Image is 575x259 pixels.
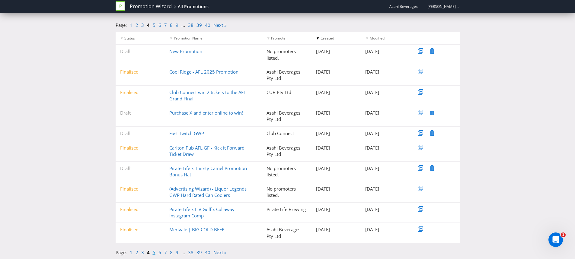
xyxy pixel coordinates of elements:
div: Draft [116,110,165,116]
span: Promotion Name [174,36,203,41]
div: [DATE] [311,186,361,192]
a: Pirate Life x Thirsty Camel Promotion - Bonus Hat [169,165,250,178]
a: Purchase X and enter online to win! [169,110,243,116]
span: ▼ [267,36,270,41]
div: Asahi Beverages Pty Ltd [262,110,311,123]
a: (Advertising Wizard) - Liquor Legends GWP Hard Rated Can Coolers [169,186,247,198]
a: 40 [205,22,210,28]
div: [DATE] [311,69,361,75]
div: [DATE] [361,206,410,213]
span: ▼ [365,36,369,41]
div: No promoters listed. [262,186,311,199]
a: 9 [176,249,178,255]
span: Asahi Beverages [389,4,418,9]
div: Finalised [116,206,165,213]
a: Fast Twitch GWP [169,130,204,136]
div: [DATE] [361,89,410,96]
a: 5 [153,22,155,28]
div: [DATE] [361,165,410,172]
a: Club Connect win 2 tickets to the AFL Grand Final [169,89,246,102]
div: [DATE] [311,206,361,213]
div: [DATE] [311,110,361,116]
a: 4 [147,249,150,255]
a: 5 [153,249,155,255]
div: CUB Pty Ltd [262,89,311,96]
span: Page: [116,22,127,28]
span: Modified [370,36,385,41]
div: Finalised [116,89,165,96]
span: Page: [116,249,127,255]
div: [DATE] [361,110,410,116]
div: Club Connect [262,130,311,137]
li: ... [181,249,188,256]
div: Pirate Life Brewing [262,206,311,213]
div: Finalised [116,226,165,233]
a: Merivale | BIG COLD BEER [169,226,225,232]
div: [DATE] [311,145,361,151]
a: Cool Ridge - AFL 2025 Promotion [169,69,238,75]
span: Status [124,36,135,41]
a: 38 [188,249,193,255]
div: [DATE] [361,69,410,75]
div: Asahi Beverages Pty Ltd [262,69,311,82]
div: Finalised [116,69,165,75]
a: 1 [130,22,133,28]
div: Asahi Beverages Pty Ltd [262,145,311,158]
div: Draft [116,165,165,172]
a: 6 [158,249,161,255]
a: 4 [147,22,150,28]
div: [DATE] [311,89,361,96]
div: Finalised [116,186,165,192]
a: 9 [176,22,178,28]
span: ▼ [169,36,173,41]
a: 39 [196,249,202,255]
a: Next » [213,249,226,255]
div: [DATE] [361,186,410,192]
div: No promoters listed. [262,165,311,178]
a: 38 [188,22,193,28]
span: ▼ [316,36,320,41]
a: 40 [205,249,210,255]
a: Pirate Life x LIV Golf x Callaway - Instagram Comp [169,206,237,219]
div: [DATE] [311,226,361,233]
span: 1 [561,232,566,237]
a: Promotion Wizard [130,3,172,10]
a: 8 [170,22,173,28]
a: 39 [196,22,202,28]
div: Draft [116,130,165,137]
a: 6 [158,22,161,28]
div: All Promotions [178,4,209,10]
a: 7 [164,22,167,28]
a: 1 [130,249,133,255]
span: ▼ [120,36,124,41]
a: 2 [136,22,138,28]
div: [DATE] [361,48,410,55]
div: Asahi Beverages Pty Ltd [262,226,311,239]
span: Created [321,36,334,41]
a: 7 [164,249,167,255]
a: 2 [136,249,138,255]
div: [DATE] [311,165,361,172]
div: [DATE] [361,226,410,233]
a: Next » [213,22,226,28]
a: New Promotion [169,48,202,54]
span: Promoter [271,36,287,41]
div: No promoters listed. [262,48,311,61]
a: 3 [141,249,144,255]
li: ... [181,22,188,28]
div: Draft [116,48,165,55]
div: [DATE] [311,48,361,55]
div: Finalised [116,145,165,151]
div: [DATE] [311,130,361,137]
a: 3 [141,22,144,28]
div: [DATE] [361,145,410,151]
div: [DATE] [361,130,410,137]
a: Carlton Pub AFL GF - Kick it Forward Ticket Draw [169,145,244,157]
a: 8 [170,249,173,255]
a: [PERSON_NAME] [421,4,456,9]
iframe: Intercom live chat [548,232,563,247]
